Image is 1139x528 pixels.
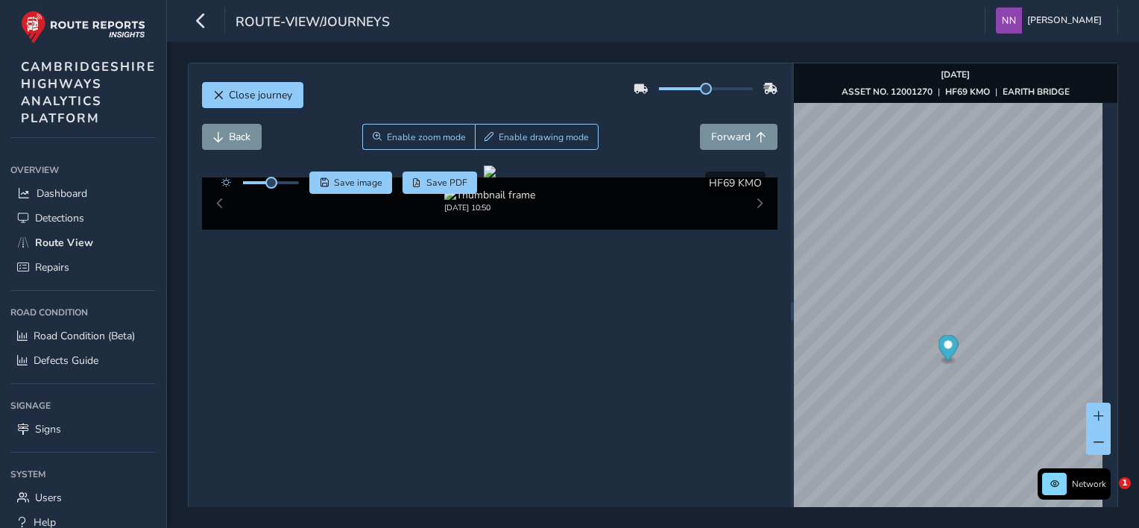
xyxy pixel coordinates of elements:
[35,422,61,436] span: Signs
[10,417,156,441] a: Signs
[842,86,933,98] strong: ASSET NO. 12001270
[35,491,62,505] span: Users
[10,395,156,417] div: Signage
[202,82,303,108] button: Close journey
[444,188,535,202] img: Thumbnail frame
[996,7,1022,34] img: diamond-layout
[37,186,87,201] span: Dashboard
[444,202,535,213] div: [DATE] 10:50
[499,131,589,143] span: Enable drawing mode
[709,176,762,190] span: HF69 KMO
[236,13,390,34] span: route-view/journeys
[21,10,145,44] img: rr logo
[1003,86,1070,98] strong: EARITH BRIDGE
[10,348,156,373] a: Defects Guide
[941,69,970,81] strong: [DATE]
[34,329,135,343] span: Road Condition (Beta)
[945,86,990,98] strong: HF69 KMO
[10,159,156,181] div: Overview
[996,7,1107,34] button: [PERSON_NAME]
[10,255,156,280] a: Repairs
[10,206,156,230] a: Detections
[1119,477,1131,489] span: 1
[938,335,958,365] div: Map marker
[475,124,599,150] button: Draw
[10,230,156,255] a: Route View
[842,86,1070,98] div: | |
[1072,478,1106,490] span: Network
[202,124,262,150] button: Back
[387,131,466,143] span: Enable zoom mode
[35,260,69,274] span: Repairs
[309,172,392,194] button: Save
[10,301,156,324] div: Road Condition
[1088,477,1124,513] iframe: Intercom live chat
[10,181,156,206] a: Dashboard
[21,58,156,127] span: CAMBRIDGESHIRE HIGHWAYS ANALYTICS PLATFORM
[362,124,475,150] button: Zoom
[1027,7,1102,34] span: [PERSON_NAME]
[700,124,777,150] button: Forward
[34,353,98,368] span: Defects Guide
[35,236,93,250] span: Route View
[229,88,292,102] span: Close journey
[35,211,84,225] span: Detections
[403,172,478,194] button: PDF
[334,177,382,189] span: Save image
[711,130,751,144] span: Forward
[426,177,467,189] span: Save PDF
[229,130,250,144] span: Back
[10,485,156,510] a: Users
[10,324,156,348] a: Road Condition (Beta)
[10,463,156,485] div: System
